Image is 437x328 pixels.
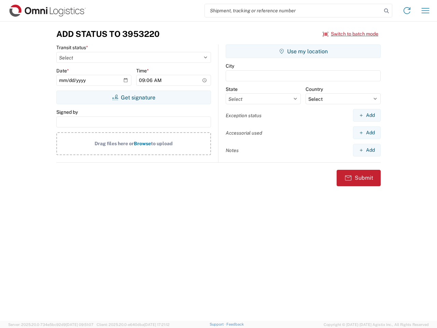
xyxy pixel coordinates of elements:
[337,170,381,186] button: Submit
[97,323,170,327] span: Client: 2025.20.0-e640dba
[66,323,94,327] span: [DATE] 09:51:07
[210,322,227,326] a: Support
[353,109,381,122] button: Add
[95,141,134,146] span: Drag files here or
[134,141,151,146] span: Browse
[56,68,69,74] label: Date
[323,28,378,40] button: Switch to batch mode
[144,323,170,327] span: [DATE] 17:21:12
[56,29,159,39] h3: Add Status to 3953220
[353,144,381,156] button: Add
[324,322,429,328] span: Copyright © [DATE]-[DATE] Agistix Inc., All Rights Reserved
[353,126,381,139] button: Add
[306,86,323,92] label: Country
[56,44,88,51] label: Transit status
[56,109,78,115] label: Signed by
[226,322,244,326] a: Feedback
[226,44,381,58] button: Use my location
[226,130,262,136] label: Accessorial used
[226,63,234,69] label: City
[8,323,94,327] span: Server: 2025.20.0-734e5bc92d9
[226,112,262,119] label: Exception status
[205,4,382,17] input: Shipment, tracking or reference number
[136,68,149,74] label: Time
[226,147,239,153] label: Notes
[151,141,173,146] span: to upload
[56,91,211,104] button: Get signature
[226,86,238,92] label: State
